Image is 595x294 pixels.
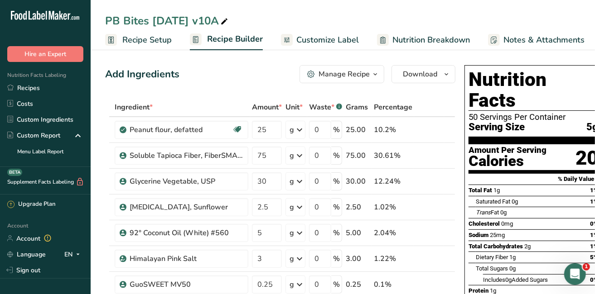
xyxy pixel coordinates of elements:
span: 0g [512,198,518,205]
div: 30.00 [346,176,370,187]
span: Amount [252,102,282,113]
span: 0g [500,209,507,216]
button: Download [392,65,455,83]
div: g [290,279,294,290]
span: Recipe Builder [207,33,263,45]
span: 1g [493,187,500,194]
div: PB Bites [DATE] v10A [105,13,230,29]
span: Includes Added Sugars [483,276,548,283]
span: Nutrition Breakdown [392,34,470,46]
span: Total Fat [469,187,492,194]
div: 75.00 [346,150,370,161]
span: Total Carbohydrates [469,243,523,250]
div: Soluble Tapioca Fiber, FiberSMART TS90 [130,150,243,161]
iframe: Intercom live chat [564,263,586,285]
a: Language [7,247,46,262]
span: 1 [583,263,590,270]
span: Notes & Attachments [503,34,585,46]
div: 0.1% [374,279,412,290]
div: 30.61% [374,150,412,161]
a: Nutrition Breakdown [377,30,470,50]
div: Peanut flour, defatted [130,124,232,135]
span: 1g [490,287,496,294]
span: Cholesterol [469,220,500,227]
div: g [290,176,294,187]
div: Amount Per Serving [469,146,547,155]
i: Trans [476,209,491,216]
div: 10.2% [374,124,412,135]
a: Notes & Attachments [488,30,585,50]
a: Recipe Setup [105,30,172,50]
div: g [290,228,294,238]
div: 2.04% [374,228,412,238]
div: Calories [469,155,547,168]
div: g [290,253,294,264]
span: 0g [505,276,512,283]
span: 0mg [501,220,513,227]
span: Customize Label [296,34,359,46]
div: BETA [7,169,22,176]
div: GuoSWEET MV50 [130,279,243,290]
a: Recipe Builder [190,29,263,51]
span: 2g [524,243,531,250]
div: g [290,124,294,135]
span: Saturated Fat [476,198,510,205]
button: Manage Recipe [300,65,384,83]
div: 1.02% [374,202,412,213]
span: Recipe Setup [122,34,172,46]
div: 92° Coconut Oil (White) #560 [130,228,243,238]
span: Total Sugars [476,265,508,272]
span: Fat [476,209,499,216]
div: Add Ingredients [105,67,179,82]
span: Ingredient [115,102,153,113]
div: 1.22% [374,253,412,264]
div: Glycerine Vegetable, USP [130,176,243,187]
span: 0g [509,265,516,272]
div: g [290,202,294,213]
span: Download [403,69,437,80]
div: 12.24% [374,176,412,187]
span: Unit [285,102,303,113]
div: Manage Recipe [319,69,370,80]
span: Protein [469,287,489,294]
span: 1g [509,254,516,261]
div: 2.50 [346,202,370,213]
span: 25mg [490,232,505,238]
div: 0.25 [346,279,370,290]
div: 5.00 [346,228,370,238]
span: Grams [346,102,368,113]
span: Sodium [469,232,489,238]
div: 25.00 [346,124,370,135]
div: Waste [309,102,342,113]
span: Percentage [374,102,412,113]
a: Customize Label [281,30,359,50]
div: g [290,150,294,161]
div: [MEDICAL_DATA], Sunflower [130,202,243,213]
span: Dietary Fiber [476,254,508,261]
div: Himalayan Pink Salt [130,253,243,264]
div: Custom Report [7,131,60,140]
button: Hire an Expert [7,46,83,62]
span: Serving Size [469,122,525,133]
div: 3.00 [346,253,370,264]
div: EN [64,249,83,260]
div: Upgrade Plan [7,200,55,209]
